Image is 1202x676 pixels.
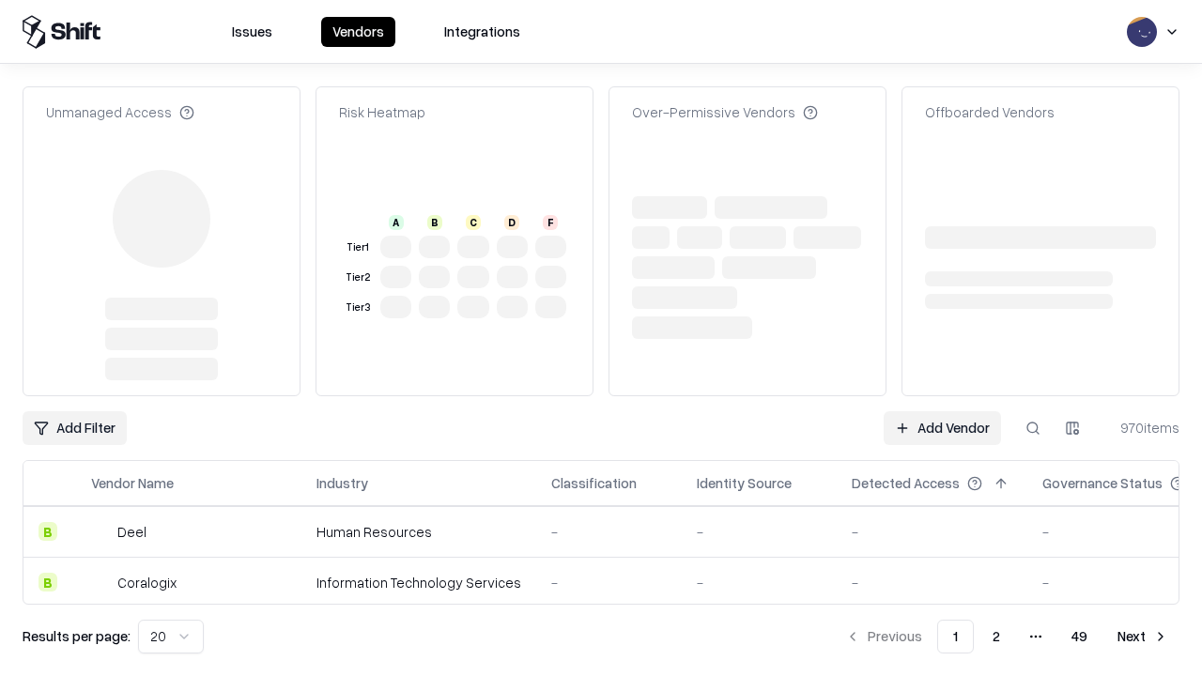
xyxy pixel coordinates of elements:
div: B [39,573,57,591]
button: Add Filter [23,411,127,445]
button: 49 [1056,620,1102,653]
img: Deel [91,522,110,541]
div: D [504,215,519,230]
div: Industry [316,473,368,493]
button: 2 [978,620,1015,653]
a: Add Vendor [884,411,1001,445]
button: 1 [937,620,974,653]
nav: pagination [834,620,1179,653]
div: 970 items [1104,418,1179,438]
div: C [466,215,481,230]
div: - [551,573,667,592]
div: Classification [551,473,637,493]
button: Issues [221,17,284,47]
button: Vendors [321,17,395,47]
div: Unmanaged Access [46,102,194,122]
div: - [852,522,1012,542]
div: Tier 3 [343,300,373,315]
div: Tier 1 [343,239,373,255]
div: Coralogix [117,573,177,592]
div: Identity Source [697,473,792,493]
div: Tier 2 [343,269,373,285]
div: B [39,522,57,541]
div: Offboarded Vendors [925,102,1055,122]
button: Integrations [433,17,532,47]
div: - [697,573,822,592]
div: Deel [117,522,146,542]
div: Information Technology Services [316,573,521,592]
div: B [427,215,442,230]
div: - [551,522,667,542]
div: F [543,215,558,230]
div: Governance Status [1042,473,1163,493]
div: Detected Access [852,473,960,493]
div: Over-Permissive Vendors [632,102,818,122]
div: Human Resources [316,522,521,542]
img: Coralogix [91,573,110,591]
div: - [852,573,1012,592]
p: Results per page: [23,626,131,646]
div: - [697,522,822,542]
div: Risk Heatmap [339,102,425,122]
div: Vendor Name [91,473,174,493]
button: Next [1106,620,1179,653]
div: A [389,215,404,230]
